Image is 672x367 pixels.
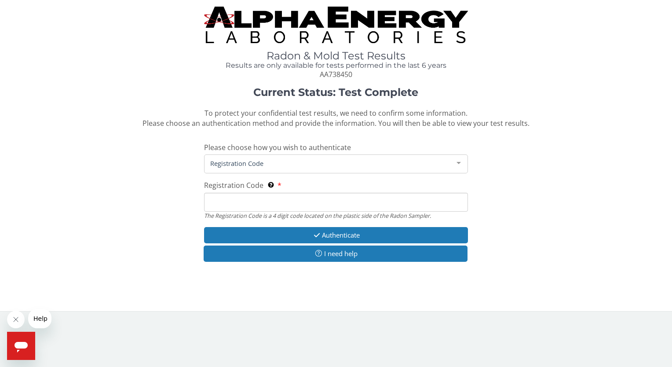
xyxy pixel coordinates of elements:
img: TightCrop.jpg [204,7,467,43]
h1: Radon & Mold Test Results [204,50,467,62]
button: I need help [204,246,467,262]
div: The Registration Code is a 4 digit code located on the plastic side of the Radon Sampler. [204,212,467,220]
strong: Current Status: Test Complete [253,86,418,99]
iframe: Button to launch messaging window [7,332,35,360]
iframe: Close message [7,311,25,328]
h4: Results are only available for tests performed in the last 6 years [204,62,467,70]
iframe: Message from company [28,309,51,328]
button: Authenticate [204,227,467,243]
span: AA738450 [320,70,352,79]
span: To protect your confidential test results, we need to confirm some information. Please choose an ... [142,108,530,128]
span: Registration Code [204,180,263,190]
span: Please choose how you wish to authenticate [204,143,351,152]
span: Registration Code [208,158,449,168]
